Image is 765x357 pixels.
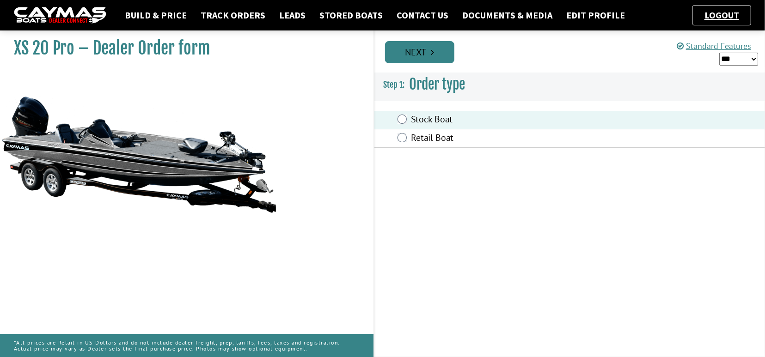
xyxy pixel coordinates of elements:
h1: XS 20 Pro – Dealer Order form [14,38,350,59]
a: Build & Price [120,9,191,21]
a: Contact Us [392,9,453,21]
a: Track Orders [196,9,270,21]
label: Stock Boat [411,114,624,127]
img: caymas-dealer-connect-2ed40d3bc7270c1d8d7ffb4b79bf05adc795679939227970def78ec6f6c03838.gif [14,7,106,24]
a: Logout [700,9,744,21]
a: Documents & Media [458,9,557,21]
a: Standard Features [677,41,751,51]
label: Retail Boat [411,132,624,145]
a: Edit Profile [562,9,630,21]
a: Leads [275,9,310,21]
a: Stored Boats [315,9,387,21]
p: *All prices are Retail in US Dollars and do not include dealer freight, prep, tariffs, fees, taxe... [14,335,360,356]
a: Next [385,41,454,63]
